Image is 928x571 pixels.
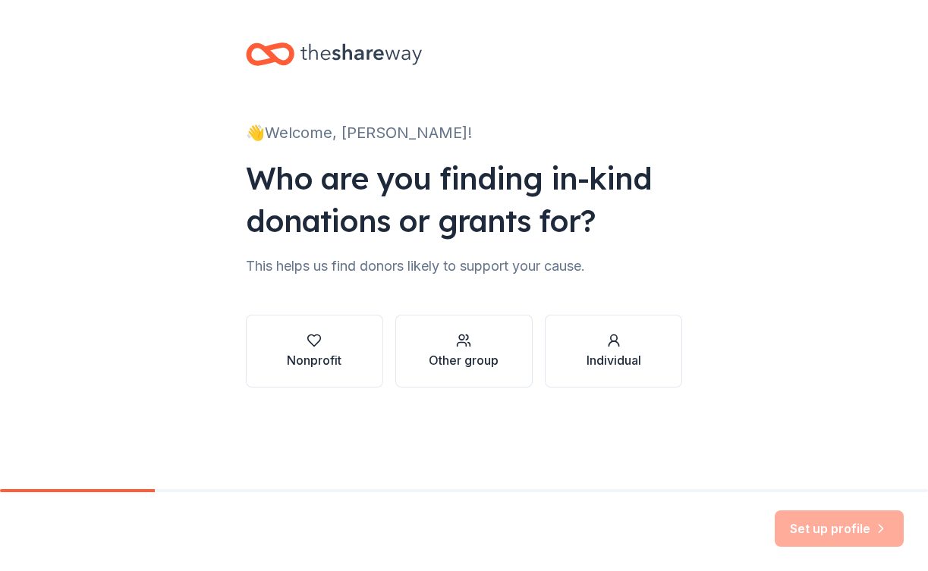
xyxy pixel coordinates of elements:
div: Individual [587,351,641,369]
div: Who are you finding in-kind donations or grants for? [246,157,683,242]
div: 👋 Welcome, [PERSON_NAME]! [246,121,683,145]
button: Nonprofit [246,315,383,387]
div: This helps us find donors likely to support your cause. [246,254,683,278]
button: Individual [545,315,682,387]
div: Other group [429,351,499,369]
div: Nonprofit [287,351,341,369]
button: Other group [395,315,533,387]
